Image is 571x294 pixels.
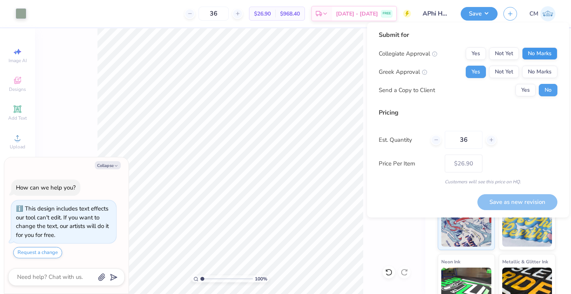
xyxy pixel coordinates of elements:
[379,136,425,144] label: Est. Quantity
[383,11,391,16] span: FREE
[379,108,557,117] div: Pricing
[379,49,437,58] div: Collegiate Approval
[16,184,76,191] div: How can we help you?
[489,47,519,60] button: Not Yet
[461,7,498,21] button: Save
[13,247,62,258] button: Request a change
[441,257,460,266] span: Neon Ink
[8,115,27,121] span: Add Text
[10,144,25,150] span: Upload
[445,131,482,149] input: – –
[379,178,557,185] div: Customers will see this price on HQ.
[336,10,378,18] span: [DATE] - [DATE]
[16,205,109,239] div: This design includes text effects our tool can't edit. If you want to change the text, our artist...
[540,6,555,21] img: Chloe Murlin
[379,86,435,95] div: Send a Copy to Client
[255,275,267,282] span: 100 %
[466,47,486,60] button: Yes
[489,66,519,78] button: Not Yet
[522,47,557,60] button: No Marks
[466,66,486,78] button: Yes
[198,7,229,21] input: – –
[9,86,26,92] span: Designs
[379,68,427,77] div: Greek Approval
[95,161,121,169] button: Collapse
[529,9,538,18] span: CM
[254,10,271,18] span: $26.90
[502,208,552,247] img: Puff Ink
[515,84,536,96] button: Yes
[441,208,491,247] img: Standard
[539,84,557,96] button: No
[379,30,557,40] div: Submit for
[9,57,27,64] span: Image AI
[522,66,557,78] button: No Marks
[529,6,555,21] a: CM
[417,6,455,21] input: Untitled Design
[502,257,548,266] span: Metallic & Glitter Ink
[280,10,300,18] span: $968.40
[379,159,439,168] label: Price Per Item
